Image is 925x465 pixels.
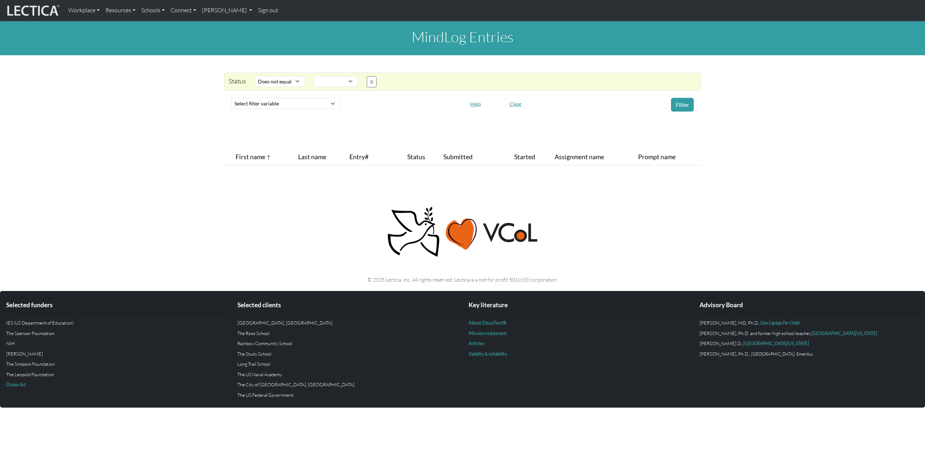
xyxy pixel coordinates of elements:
a: About DiscoTest® [469,320,506,326]
p: The US Naval Academy [237,371,457,378]
p: The Study School [237,350,457,357]
th: Last name [295,149,347,165]
a: Mission statement [469,330,507,336]
span: First name [236,152,271,162]
a: [PERSON_NAME] [199,3,255,18]
span: Assignment name [555,152,604,162]
p: The City of [GEOGRAPHIC_DATA], [GEOGRAPHIC_DATA] [237,381,457,388]
a: One Laptop Per Child [760,320,800,326]
span: Entry# [349,152,382,162]
a: Validity & reliability [469,351,507,357]
p: NIH [6,340,225,347]
p: The Leopold Foundation [6,371,225,378]
p: [PERSON_NAME], Ph.D. and former high school teacher, [700,330,919,337]
div: Key literature [463,297,694,313]
a: Articles [469,340,485,346]
span: Prompt name [638,152,676,162]
img: Peace, love, VCoL [385,206,540,258]
div: Status [224,76,250,87]
p: [GEOGRAPHIC_DATA], [GEOGRAPHIC_DATA] [237,319,457,326]
a: [GEOGRAPHIC_DATA][US_STATE] [812,330,877,336]
div: Selected clients [232,297,462,313]
span: Status [407,152,425,162]
button: Filter [671,98,694,112]
p: The Simpson Foundation [6,360,225,368]
p: [PERSON_NAME] [6,350,225,357]
p: [PERSON_NAME].D., [700,340,919,347]
a: Schools [138,3,168,18]
a: Donor list [6,382,26,387]
p: Rainbow Community School [237,340,457,347]
a: Connect [168,3,199,18]
p: IES (US Department of Education) [6,319,225,326]
button: X [367,76,377,87]
p: [PERSON_NAME], Ph.D. [700,350,919,357]
span: Submitted [443,152,473,162]
a: Help [467,99,484,107]
p: The Ross School [237,330,457,337]
a: Workplace [65,3,103,18]
em: , [GEOGRAPHIC_DATA], Emeritus [749,351,813,357]
p: The Spencer Foundation [6,330,225,337]
a: Sign out [255,3,281,18]
p: [PERSON_NAME], MD, Ph.D., [700,319,919,326]
img: lecticalive [5,4,60,17]
th: Started [511,149,552,165]
button: Help [467,98,484,109]
div: Selected funders [0,297,231,313]
p: © 2025 Lectica, Inc. All rights reserved. Lectica is a not for profit 501(c)(3) corporation. [228,275,697,284]
p: Long Trail School [237,360,457,368]
a: [GEOGRAPHIC_DATA][US_STATE] [743,340,809,346]
div: Advisory Board [694,297,925,313]
button: Clear [506,98,525,109]
p: The US Federal Government [237,391,457,399]
a: Resources [103,3,138,18]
